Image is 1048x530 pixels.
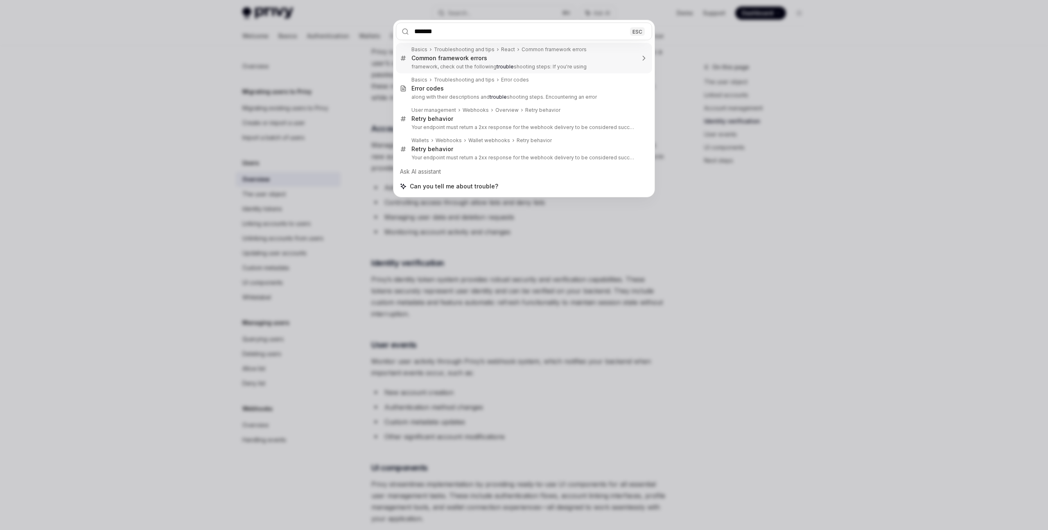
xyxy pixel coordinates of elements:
div: ESC [630,27,645,36]
div: Basics [411,46,427,53]
b: trouble [497,63,514,70]
div: Wallet webhooks [468,137,510,144]
div: Retry behavior [411,115,453,122]
div: Retry behavior [525,107,560,113]
span: Can you tell me about trouble? [410,182,498,190]
div: Troubleshooting and tips [434,77,495,83]
div: Common framework errors [411,54,487,62]
div: Error codes [411,85,444,92]
div: Overview [495,107,519,113]
p: along with their descriptions and shooting steps. Encountering an error [411,94,635,100]
div: Retry behavior [517,137,552,144]
p: Your endpoint must return a 2xx response for the webhook delivery to be considered successful. Anyth [411,124,635,131]
div: Basics [411,77,427,83]
div: Ask AI assistant [396,164,652,179]
div: Webhooks [463,107,489,113]
b: trouble [490,94,507,100]
div: Retry behavior [411,145,453,153]
div: React [501,46,515,53]
div: Troubleshooting and tips [434,46,495,53]
div: Webhooks [436,137,462,144]
div: Common framework errors [522,46,587,53]
div: Wallets [411,137,429,144]
p: Your endpoint must return a 2xx response for the webhook delivery to be considered successful. Anyth [411,154,635,161]
p: framework, check out the following shooting steps: If you're using [411,63,635,70]
div: User management [411,107,456,113]
div: Error codes [501,77,529,83]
